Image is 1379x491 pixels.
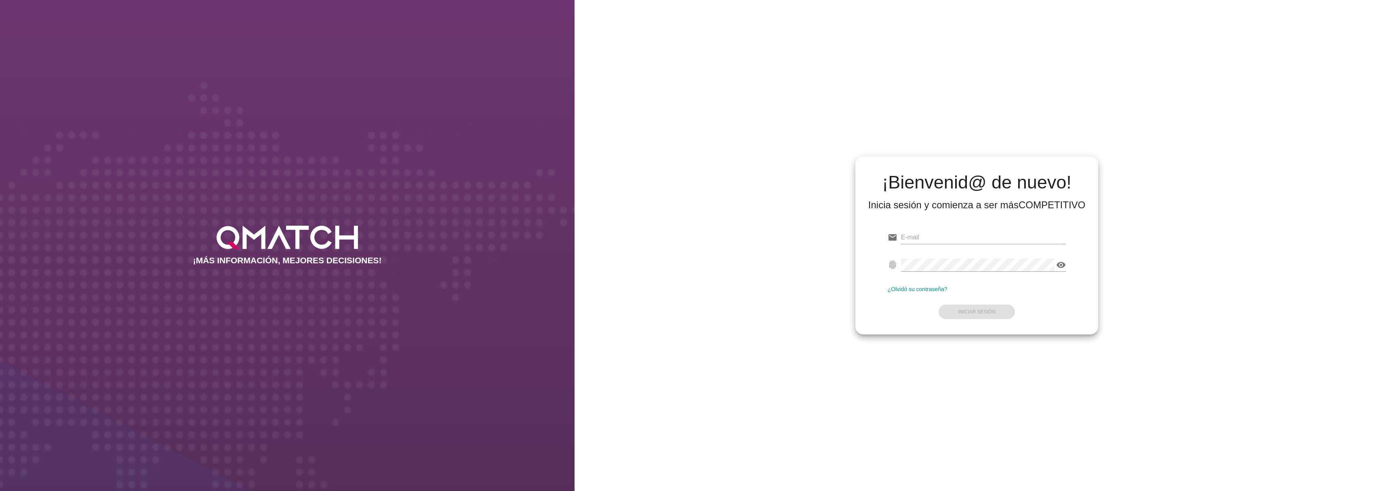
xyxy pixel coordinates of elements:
div: Inicia sesión y comienza a ser más [868,199,1086,212]
h2: ¡Bienvenid@ de nuevo! [868,173,1086,192]
i: visibility [1056,260,1066,270]
a: ¿Olvidó su contraseña? [888,286,947,292]
i: email [888,233,897,242]
i: fingerprint [888,260,897,270]
h2: ¡MÁS INFORMACIÓN, MEJORES DECISIONES! [193,256,382,265]
input: E-mail [901,231,1066,244]
strong: COMPETITIVO [1019,199,1085,210]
